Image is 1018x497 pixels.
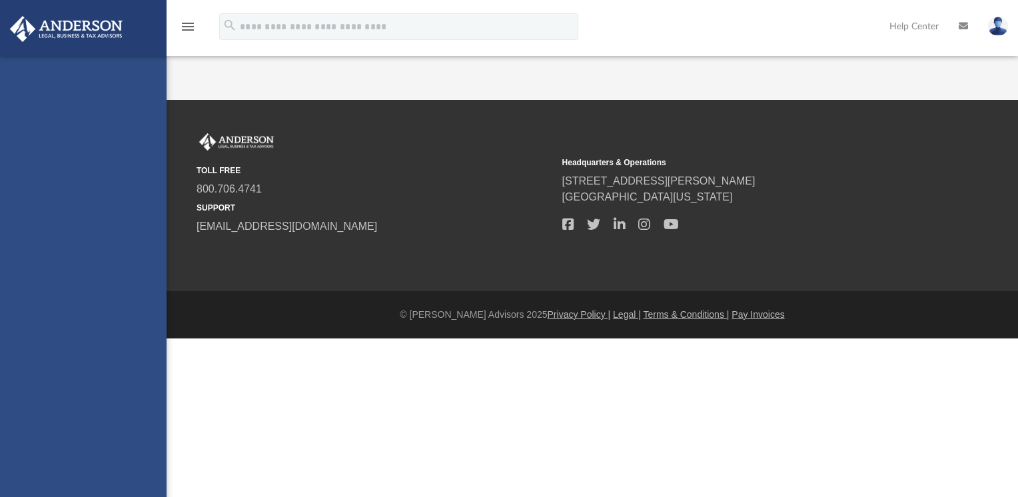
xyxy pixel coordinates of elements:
[223,18,237,33] i: search
[562,157,919,169] small: Headquarters & Operations
[988,17,1008,36] img: User Pic
[197,165,553,177] small: TOLL FREE
[180,25,196,35] a: menu
[732,309,784,320] a: Pay Invoices
[6,16,127,42] img: Anderson Advisors Platinum Portal
[167,308,1018,322] div: © [PERSON_NAME] Advisors 2025
[562,191,733,203] a: [GEOGRAPHIC_DATA][US_STATE]
[197,183,262,195] a: 800.706.4741
[562,175,756,187] a: [STREET_ADDRESS][PERSON_NAME]
[548,309,611,320] a: Privacy Policy |
[644,309,730,320] a: Terms & Conditions |
[180,19,196,35] i: menu
[197,221,377,232] a: [EMAIL_ADDRESS][DOMAIN_NAME]
[613,309,641,320] a: Legal |
[197,202,553,214] small: SUPPORT
[197,133,276,151] img: Anderson Advisors Platinum Portal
